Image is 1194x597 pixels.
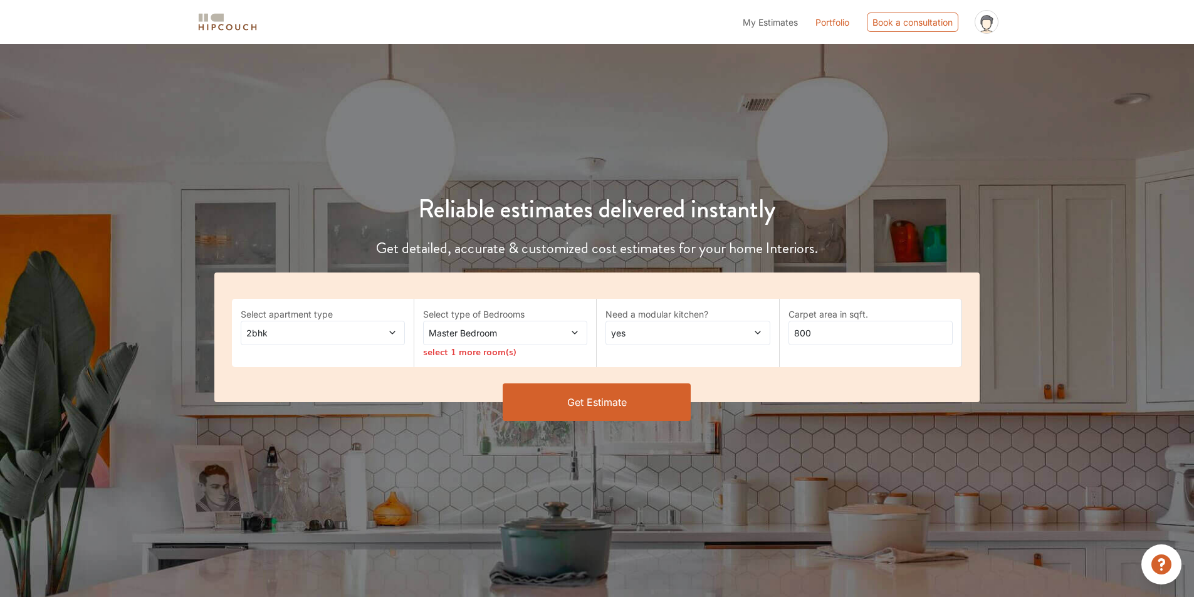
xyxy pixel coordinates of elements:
[241,308,405,321] label: Select apartment type
[788,308,953,321] label: Carpet area in sqft.
[867,13,958,32] div: Book a consultation
[609,326,723,340] span: yes
[426,326,541,340] span: Master Bedroom
[196,8,259,36] span: logo-horizontal.svg
[815,16,849,29] a: Portfolio
[423,345,587,358] div: select 1 more room(s)
[207,239,988,257] h4: Get detailed, accurate & customized cost estimates for your home Interiors.
[196,11,259,33] img: logo-horizontal.svg
[743,17,798,28] span: My Estimates
[423,308,587,321] label: Select type of Bedrooms
[503,383,691,421] button: Get Estimate
[605,308,770,321] label: Need a modular kitchen?
[207,194,988,224] h1: Reliable estimates delivered instantly
[788,321,953,345] input: Enter area sqft
[244,326,359,340] span: 2bhk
